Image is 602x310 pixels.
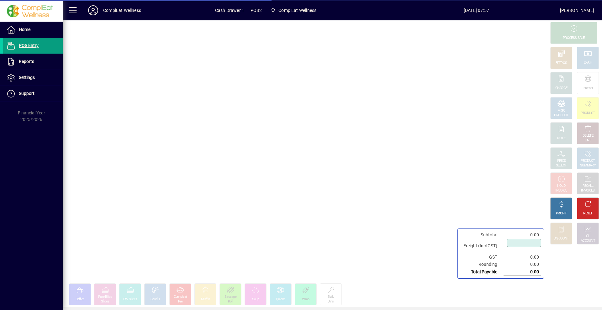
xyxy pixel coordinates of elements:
div: PROCESS SALE [563,36,585,40]
td: Subtotal [460,231,504,239]
a: Settings [3,70,63,86]
span: POS Entry [19,43,39,48]
a: Reports [3,54,63,70]
div: Slices [101,299,109,304]
span: Home [19,27,30,32]
div: HOLD [557,184,565,188]
span: Reports [19,59,34,64]
div: NOTE [557,136,565,141]
span: Cash Drawer 1 [215,5,244,15]
div: GL [586,234,590,239]
div: EFTPOS [556,61,567,66]
div: CHARGE [555,86,568,91]
div: Soup [252,297,259,302]
div: ACCOUNT [581,239,595,243]
div: Pie [178,299,182,304]
td: GST [460,254,504,261]
span: ComplEat Wellness [268,5,319,16]
td: Freight (Incl GST) [460,239,504,254]
div: SELECT [556,163,567,168]
div: SUMMARY [580,163,596,168]
td: Rounding [460,261,504,268]
td: 0.00 [504,254,541,261]
span: Support [19,91,34,96]
div: Sausage [224,295,236,299]
td: 0.00 [504,268,541,276]
div: Bulk [328,295,334,299]
div: LINE [585,138,591,143]
div: INVOICES [581,188,594,193]
a: Home [3,22,63,38]
td: Total Payable [460,268,504,276]
div: PRODUCT [554,113,568,118]
a: Support [3,86,63,102]
div: RESET [583,211,593,216]
div: MISC [557,108,565,113]
div: Muffin [201,297,210,302]
div: RECALL [583,184,594,188]
div: INVOICE [555,188,567,193]
div: CW Slices [123,297,137,302]
button: Profile [83,5,103,16]
div: Quiche [276,297,286,302]
div: ComplEat Wellness [103,5,141,15]
div: PROFIT [556,211,567,216]
div: CASH [584,61,592,66]
div: PRODUCT [581,111,595,116]
td: 0.00 [504,231,541,239]
div: Scrolls [150,297,160,302]
div: Wrap [302,297,309,302]
div: DISCOUNT [554,236,569,241]
div: Coffee [76,297,85,302]
div: Internet [583,86,593,91]
div: DELETE [583,134,593,138]
div: Pure Bliss [98,295,112,299]
div: PRICE [557,159,566,163]
td: 0.00 [504,261,541,268]
span: POS2 [251,5,262,15]
div: Bins [328,299,334,304]
span: ComplEat Wellness [278,5,316,15]
div: Roll [228,299,233,304]
div: PRODUCT [581,159,595,163]
div: Compleat [174,295,187,299]
span: [DATE] 07:57 [393,5,560,15]
span: Settings [19,75,35,80]
div: [PERSON_NAME] [560,5,594,15]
